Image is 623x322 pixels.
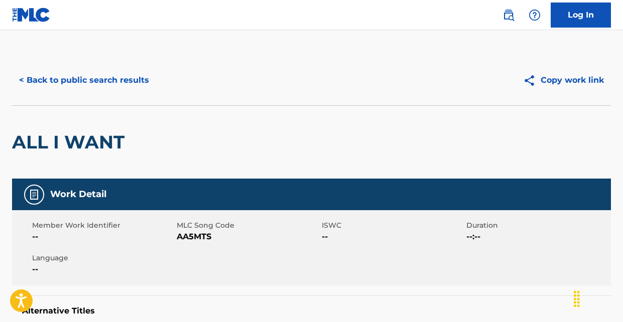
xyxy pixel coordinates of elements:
[569,284,585,314] div: Drag
[573,274,623,322] iframe: Chat Widget
[516,68,611,93] button: Copy work link
[12,68,156,93] button: < Back to public search results
[503,9,515,21] img: search
[32,253,174,263] span: Language
[12,8,51,22] img: MLC Logo
[12,131,130,153] h2: ALL I WANT
[50,189,106,200] h5: Work Detail
[177,231,319,243] span: AA5MTS
[525,5,545,25] div: Help
[551,3,611,28] a: Log In
[523,74,541,87] img: Copy work link
[32,220,174,231] span: Member Work Identifier
[529,9,541,21] img: help
[177,220,319,231] span: MLC Song Code
[466,231,608,243] span: --:--
[22,306,601,316] h5: Alternative Titles
[466,220,608,231] span: Duration
[322,231,464,243] span: --
[499,5,519,25] a: Public Search
[32,231,174,243] span: --
[322,220,464,231] span: ISWC
[28,189,40,201] img: Work Detail
[32,263,174,275] span: --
